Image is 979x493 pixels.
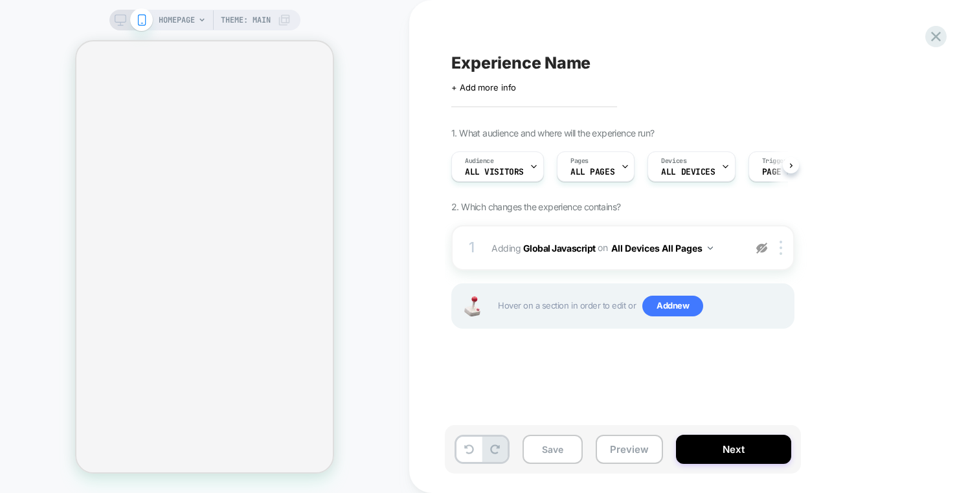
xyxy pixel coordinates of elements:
b: Global Javascript [523,242,596,253]
span: Trigger [762,157,787,166]
span: Devices [661,157,686,166]
span: All Visitors [465,168,524,177]
img: Joystick [459,296,485,316]
span: 2. Which changes the experience contains? [451,201,620,212]
img: eye [756,243,767,254]
span: Pages [570,157,589,166]
span: Page Load [762,168,806,177]
button: Save [523,435,583,464]
button: All Devices All Pages [611,239,713,257]
button: Next [676,435,791,464]
span: Adding [491,239,738,257]
button: Preview [596,435,663,464]
span: on [598,239,607,256]
img: down arrow [708,246,713,250]
span: Audience [465,157,494,166]
span: Experience Name [451,53,591,72]
span: Add new [642,296,703,316]
span: ALL DEVICES [661,168,715,177]
span: ALL PAGES [570,168,614,177]
img: close [780,241,782,255]
span: HOMEPAGE [159,10,195,30]
span: Hover on a section in order to edit or [498,296,787,316]
span: + Add more info [451,82,516,93]
div: 1 [466,235,478,261]
span: 1. What audience and where will the experience run? [451,127,654,138]
span: Theme: MAIN [221,10,271,30]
